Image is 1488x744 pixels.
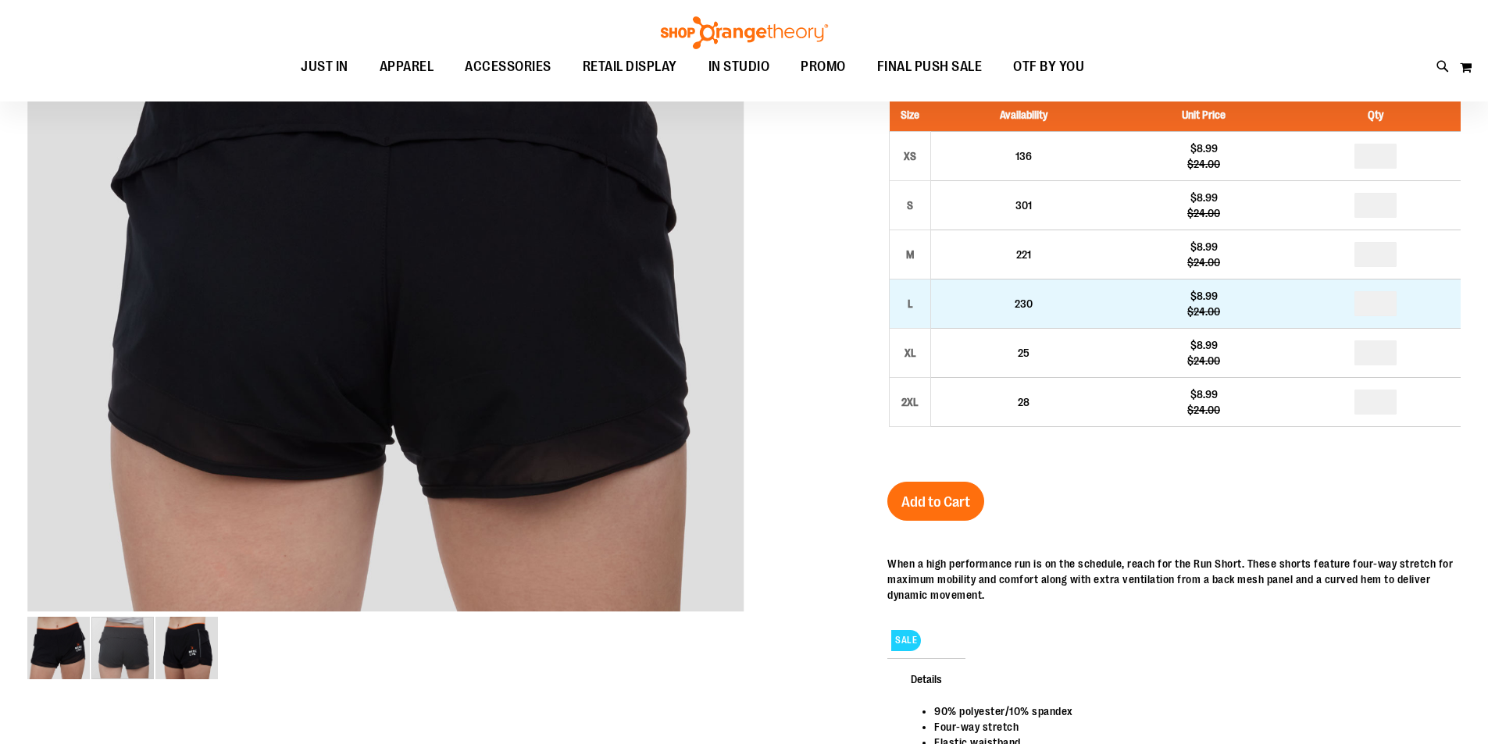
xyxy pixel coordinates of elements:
th: Qty [1291,98,1461,132]
span: Add to Cart [901,493,970,511]
a: FINAL PUSH SALE [862,49,998,85]
div: $8.99 [1124,190,1283,205]
a: ACCESSORIES [449,49,567,85]
th: Availability [931,98,1117,132]
span: Details [887,658,965,699]
a: OTF BY YOU [997,49,1100,85]
img: Shop Orangetheory [658,16,830,49]
div: $8.99 [1124,386,1283,402]
th: Size [890,98,931,132]
span: OTF BY YOU [1013,49,1084,84]
img: Product image for Run Shorts [27,617,90,679]
div: $24.00 [1124,353,1283,368]
div: $24.00 [1124,255,1283,270]
a: JUST IN [285,49,364,85]
span: 221 [1016,248,1031,261]
a: APPAREL [364,49,450,84]
div: S [898,194,922,217]
div: $24.00 [1124,156,1283,172]
span: JUST IN [301,49,348,84]
img: Alternate image #2 for 1532403 [155,617,218,679]
div: M [898,243,922,266]
span: ACCESSORIES [465,49,551,84]
span: 28 [1018,396,1029,408]
span: SALE [891,630,921,651]
span: 25 [1018,347,1029,359]
div: image 1 of 3 [27,615,91,681]
div: 2XL [898,390,922,414]
li: 90% polyester/10% spandex [934,703,1445,719]
div: $8.99 [1124,239,1283,255]
div: $24.00 [1124,304,1283,319]
div: $24.00 [1124,205,1283,221]
span: RETAIL DISPLAY [583,49,677,84]
li: Four-way stretch [934,719,1445,735]
div: When a high performance run is on the schedule, reach for the Run Short. These shorts feature fou... [887,556,1461,603]
div: L [898,292,922,315]
div: $24.00 [1124,402,1283,418]
th: Unit Price [1116,98,1290,132]
a: RETAIL DISPLAY [567,49,693,85]
div: $8.99 [1124,337,1283,353]
span: IN STUDIO [708,49,770,84]
div: image 3 of 3 [155,615,218,681]
span: 301 [1015,199,1032,212]
a: IN STUDIO [693,49,786,85]
span: 230 [1015,297,1033,310]
span: APPAREL [380,49,434,84]
button: Add to Cart [887,482,984,521]
span: PROMO [801,49,846,84]
div: image 2 of 3 [91,615,155,681]
span: FINAL PUSH SALE [877,49,983,84]
a: PROMO [785,49,862,85]
div: XS [898,144,922,168]
span: 136 [1015,150,1032,162]
div: XL [898,341,922,365]
div: $8.99 [1124,141,1283,156]
div: $8.99 [1124,288,1283,304]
